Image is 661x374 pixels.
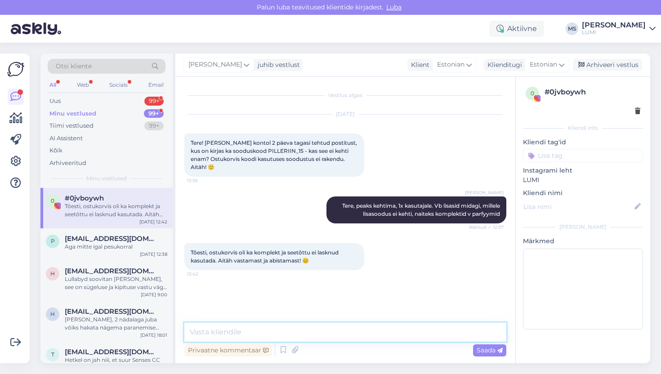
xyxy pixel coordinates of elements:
p: Märkmed [523,236,643,246]
div: 99+ [144,97,164,106]
span: pisartzik@gmail.com [65,235,158,243]
div: [DATE] 18:01 [140,332,167,338]
div: Lullabyd soovitan [PERSON_NAME], see on sügeluse ja kipituse vastu väga tõhus [65,275,167,291]
div: [PERSON_NAME], 2 nädalaga juba võiks hakata nägema paranemise märke, aga võibolla peaksite ka see... [65,316,167,332]
div: Privaatne kommentaar [184,344,272,356]
div: Aga mitte igal pesukorral [65,243,167,251]
div: [DATE] 12:38 [140,251,167,258]
a: [PERSON_NAME]LUMI [582,22,656,36]
span: 0 [51,197,54,204]
div: Arhiveeritud [49,159,86,168]
div: [PERSON_NAME] [523,223,643,231]
div: [PERSON_NAME] [582,22,646,29]
div: All [48,79,58,91]
div: AI Assistent [49,134,83,143]
span: t [51,351,54,358]
span: 0 [531,90,534,97]
div: MS [566,22,578,35]
p: Kliendi nimi [523,188,643,198]
div: Kõik [49,146,63,155]
div: Hetkel on jah niii, et suur Senses CC on [PERSON_NAME] lõhnata ja komplektis oleval on õrn neroli... [65,356,167,372]
div: Minu vestlused [49,109,96,118]
span: p [51,238,55,245]
div: 99+ [144,109,164,118]
div: Klienditugi [484,60,522,70]
span: Luba [384,3,404,11]
div: [DATE] [184,110,506,118]
div: Aktiivne [489,21,544,37]
span: #0jvboywh [65,194,104,202]
span: 12:42 [187,271,221,277]
span: Tere, peaks kehtima, 1x kasutajale. Vb lisasid midagi, millele lisasoodus ei kehti, naiteks kompl... [342,202,501,217]
div: Tiimi vestlused [49,121,94,130]
span: h [50,270,55,277]
span: [PERSON_NAME] [465,189,504,196]
div: juhib vestlust [254,60,300,70]
div: Kliendi info [523,124,643,132]
div: Socials [107,79,130,91]
p: Instagrami leht [523,166,643,175]
div: Email [147,79,165,91]
p: Kliendi tag'id [523,138,643,147]
span: Tõesti, ostukorvis oli ka komplekt ja seetõttu ei lasknud kasutada. Aitäh vastamast ja abistamast! 😊 [191,249,340,264]
span: 12:36 [187,177,221,184]
div: Uus [49,97,61,106]
span: Nähtud ✓ 12:37 [469,224,504,231]
span: h [50,311,55,317]
div: Vestlus algas [184,91,506,99]
div: Tõesti, ostukorvis oli ka komplekt ja seetõttu ei lasknud kasutada. Aitäh vastamast ja abistamast! 😊 [65,202,167,218]
div: 99+ [144,121,164,130]
div: [DATE] 9:00 [141,291,167,298]
input: Lisa nimi [523,202,633,212]
span: Otsi kliente [56,62,92,71]
span: Saada [477,346,503,354]
span: triinuhamburg@gmail.com [65,348,158,356]
div: Arhiveeri vestlus [573,59,642,71]
span: Minu vestlused [86,174,127,183]
div: Web [75,79,91,91]
div: LUMI [582,29,646,36]
span: Estonian [530,60,557,70]
div: # 0jvboywh [545,87,640,98]
div: Klient [407,60,429,70]
img: Askly Logo [7,61,24,78]
p: LUMI [523,175,643,185]
span: Tere! [PERSON_NAME] kontol 2 päeva tagasi tehtud postitust, kus on kirjas ka sooduskood PILLERIIN... [191,139,358,170]
input: Lisa tag [523,149,643,162]
div: [DATE] 12:42 [139,218,167,225]
span: Estonian [437,60,464,70]
span: helena.name84@gmail.com [65,267,158,275]
span: [PERSON_NAME] [188,60,242,70]
span: helena.name84@gmail.com [65,307,158,316]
